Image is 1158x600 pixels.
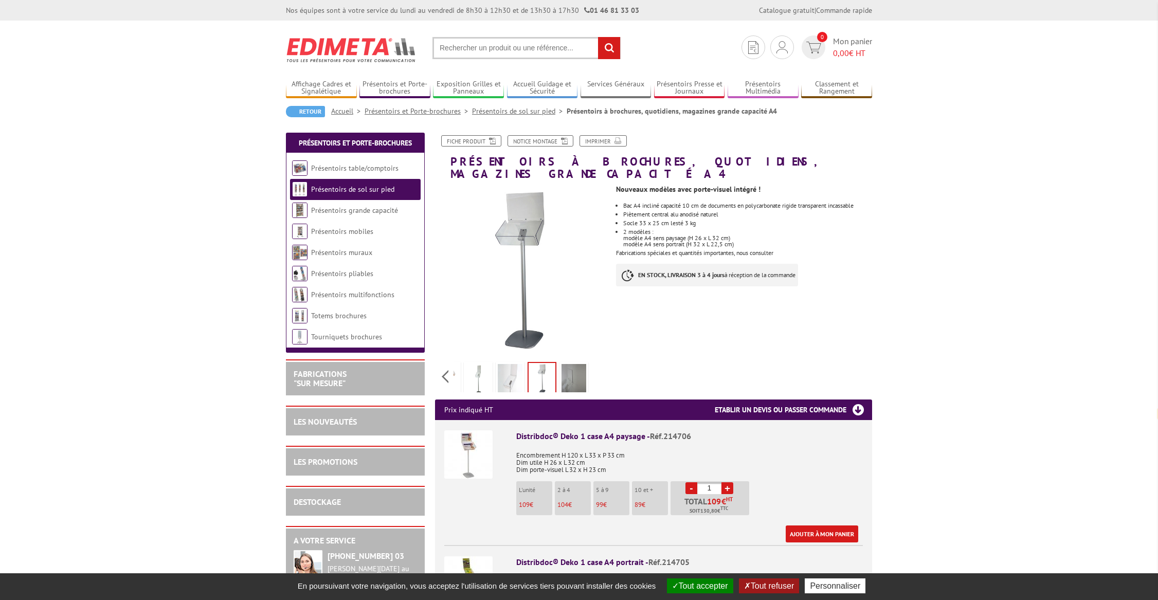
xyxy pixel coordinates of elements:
span: Previous [440,368,450,385]
button: Tout accepter [667,578,733,593]
img: Distribdoc® Deko 1 case A4 paysage [444,430,493,479]
a: Présentoirs pliables [311,269,373,278]
p: € [596,501,629,508]
a: Totems brochures [311,311,367,320]
img: Présentoirs grande capacité [292,203,307,218]
span: Soit € [690,507,728,515]
strong: [PHONE_NUMBER] 03 [328,551,404,561]
span: 130,80 [700,507,717,515]
span: 109 [519,500,530,509]
p: € [635,501,668,508]
a: Présentoirs et Porte-brochures [365,106,472,116]
p: Prix indiqué HT [444,399,493,420]
p: L'unité [519,486,552,494]
sup: HT [726,496,733,503]
a: Commande rapide [816,6,872,15]
a: Présentoirs et Porte-brochures [299,138,412,148]
p: € [519,501,552,508]
div: [PERSON_NAME][DATE] au [DATE] [328,565,417,582]
input: Rechercher un produit ou une référence... [432,37,621,59]
span: Mon panier [833,35,872,59]
a: Présentoirs de sol sur pied [311,185,394,194]
a: devis rapide 0 Mon panier 0,00€ HT [799,35,872,59]
a: Services Généraux [581,80,652,97]
img: distribdoc_deko_1_case_a4_paysage_214706_paysage_vide.jpg [435,185,608,358]
a: Affichage Cadres et Signalétique [286,80,357,97]
p: Total [673,497,749,515]
div: | [759,5,872,15]
p: Encombrement H 130 x L 23 x P 33 cm Dim utile H 32 x L 22,5 cm Dim porte-visuel H 30 x L 21 cm [516,571,863,599]
a: Présentoirs Presse et Journaux [654,80,725,97]
a: LES PROMOTIONS [294,457,357,467]
a: Présentoirs Multimédia [728,80,799,97]
img: Présentoirs de sol sur pied [292,181,307,197]
a: Présentoirs de sol sur pied [472,106,567,116]
img: Présentoirs table/comptoirs [292,160,307,176]
span: € HT [833,47,872,59]
a: Présentoirs multifonctions [311,290,394,299]
a: Présentoirs table/comptoirs [311,163,399,173]
p: Encombrement H 120 x L 33 x P 33 cm Dim utile H 26 x L 32 cm Dim porte-visuel L 32 x H 23 cm [516,445,863,474]
img: distribdoc_deko_1_case_a4_paysage_214706_paysage_zoom_vide.jpg [562,364,586,396]
span: 99 [596,500,603,509]
input: rechercher [598,37,620,59]
span: En poursuivant votre navigation, vous acceptez l'utilisation de services tiers pouvant installer ... [293,581,661,590]
img: distribdoc_deko_1_case_a4_portrait_214705_zoom_vide.jpg [498,364,522,396]
h3: Etablir un devis ou passer commande [715,399,872,420]
img: devis rapide [748,41,758,54]
li: Socle 33 x 25 cm lesté 3 kg [623,220,872,226]
a: Présentoirs mobiles [311,227,373,236]
li: Piètement central alu anodisé naturel [623,211,872,217]
img: devis rapide [806,42,821,53]
a: Présentoirs grande capacité [311,206,398,215]
img: Présentoirs multifonctions [292,287,307,302]
a: Présentoirs muraux [311,248,372,257]
a: + [721,482,733,494]
a: Classement et Rangement [801,80,872,97]
p: € [557,501,591,508]
img: Edimeta [286,31,417,69]
img: Présentoirs muraux [292,245,307,260]
a: Fiche produit [441,135,501,147]
div: 08h30 à 12h30 13h30 à 17h30 [328,565,417,600]
a: Notice Montage [508,135,573,147]
a: Exposition Grilles et Panneaux [433,80,504,97]
div: Distribdoc® Deko 1 case A4 portrait - [516,556,863,568]
img: distribdoc_deko_1_case_a4_paysage_214706_paysage_vide.jpg [529,363,555,395]
span: 89 [635,500,642,509]
span: Réf.214706 [650,431,691,441]
div: Nos équipes sont à votre service du lundi au vendredi de 8h30 à 12h30 et de 13h30 à 17h30 [286,5,639,15]
a: Imprimer [580,135,627,147]
p: à réception de la commande [616,264,798,286]
span: € [721,497,726,505]
p: 5 à 9 [596,486,629,494]
a: LES NOUVEAUTÉS [294,416,357,427]
a: Ajouter à mon panier [786,525,858,542]
p: 10 et + [635,486,668,494]
img: widget-service.jpg [294,550,322,590]
p: 2 à 4 [557,486,591,494]
a: Accueil Guidage et Sécurité [507,80,578,97]
img: Tourniquets brochures [292,329,307,344]
li: 2 modèles : modèle A4 sens paysage (H 26 x L 32 cm) modèle A4 sens portrait (H 32 x L 22,5 cm) [623,229,872,247]
li: Présentoirs à brochures, quotidiens, magazines grande capacité A4 [567,106,777,116]
div: Distribdoc® Deko 1 case A4 paysage - [516,430,863,442]
strong: 01 46 81 33 03 [584,6,639,15]
a: Retour [286,106,325,117]
strong: EN STOCK, LIVRAISON 3 à 4 jours [638,271,725,279]
button: Tout refuser [739,578,799,593]
a: Accueil [331,106,365,116]
img: devis rapide [776,41,788,53]
a: FABRICATIONS"Sur Mesure" [294,369,347,388]
li: Bac A4 incliné capacité 10 cm de documents en polycarbonate rigide transparent incassable [623,203,872,209]
span: 0,00 [833,48,849,58]
h1: Présentoirs à brochures, quotidiens, magazines grande capacité A4 [427,135,880,180]
span: 109 [707,497,721,505]
img: Présentoirs pliables [292,266,307,281]
img: Totems brochures [292,308,307,323]
a: DESTOCKAGE [294,497,341,507]
a: Présentoirs et Porte-brochures [359,80,430,97]
sup: TTC [720,505,728,511]
img: distribdoc_deko_1_case_a4_portrait_214705_vide.jpg [466,364,491,396]
span: 0 [817,32,827,42]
